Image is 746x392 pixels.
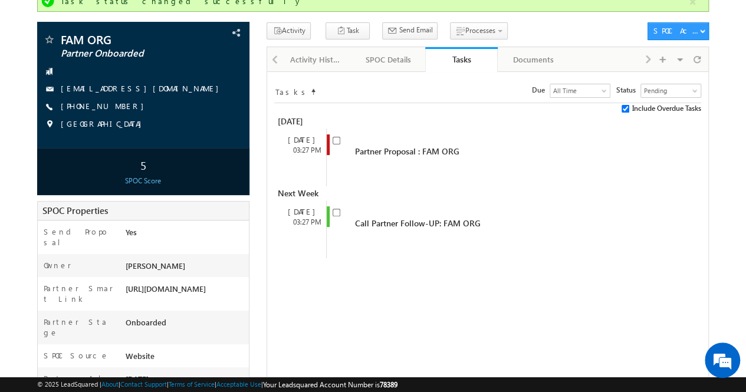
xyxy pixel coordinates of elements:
[280,217,326,228] div: 03:27 PM
[61,83,225,93] a: [EMAIL_ADDRESS][DOMAIN_NAME]
[382,22,438,39] button: Send Email
[355,146,459,157] span: Partner Proposal : FAM ORG
[550,85,607,96] span: All Time
[399,25,432,35] span: Send Email
[15,109,215,296] textarea: Type your message and hit 'Enter'
[122,283,249,299] div: [URL][DOMAIN_NAME]
[280,145,326,156] div: 03:27 PM
[310,84,316,95] span: Sort Timeline
[61,34,191,45] span: FAM ORG
[450,22,508,39] button: Processes
[263,380,397,389] span: Your Leadsquared Account Number is
[281,47,353,72] a: Activity History
[355,218,481,229] span: Call Partner Follow-UP: FAM ORG
[280,206,326,217] div: [DATE]
[122,350,249,367] div: Website
[40,154,246,176] div: 5
[40,176,246,186] div: SPOC Score
[216,380,261,388] a: Acceptable Use
[42,205,108,216] span: SPOC Properties
[632,103,701,114] span: Include Overdue Tasks
[44,260,71,271] label: Owner
[160,305,214,321] em: Start Chat
[122,373,249,390] div: [DATE]
[61,62,198,77] div: Chat with us now
[653,25,703,36] div: SPOC Actions
[44,317,114,338] label: Partner Stage
[326,22,370,39] button: Task
[122,226,249,243] div: Yes
[281,47,353,71] li: Activity History
[616,85,640,95] span: Status
[20,62,50,77] img: d_60004797649_company_0_60004797649
[267,22,311,39] button: Activity
[101,380,119,388] a: About
[274,84,310,98] td: Tasks
[434,54,489,65] div: Tasks
[274,114,325,129] div: [DATE]
[498,47,570,72] a: Documents
[61,118,147,130] span: [GEOGRAPHIC_DATA]
[465,26,495,35] span: Processes
[640,84,701,98] a: Pending
[290,52,343,67] div: Activity History
[44,350,109,361] label: SPOC Source
[362,52,415,67] div: SPOC Details
[507,52,560,67] div: Documents
[125,261,185,271] span: [PERSON_NAME]
[353,47,425,72] a: SPOC Details
[193,6,222,34] div: Minimize live chat window
[380,380,397,389] span: 78389
[120,380,167,388] a: Contact Support
[648,22,708,40] button: SPOC Actions
[532,85,550,95] span: Due
[641,85,698,96] span: Pending
[37,379,397,390] span: © 2025 LeadSquared | | | | |
[61,48,191,60] span: Partner Onboarded
[280,134,326,145] div: [DATE]
[274,186,325,200] div: Next Week
[44,226,114,248] label: Send Proposal
[425,47,498,72] a: Tasks
[61,101,150,113] span: [PHONE_NUMBER]
[550,84,610,98] a: All Time
[44,283,114,304] label: Partner Smart Link
[169,380,215,388] a: Terms of Service
[122,317,249,333] div: Onboarded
